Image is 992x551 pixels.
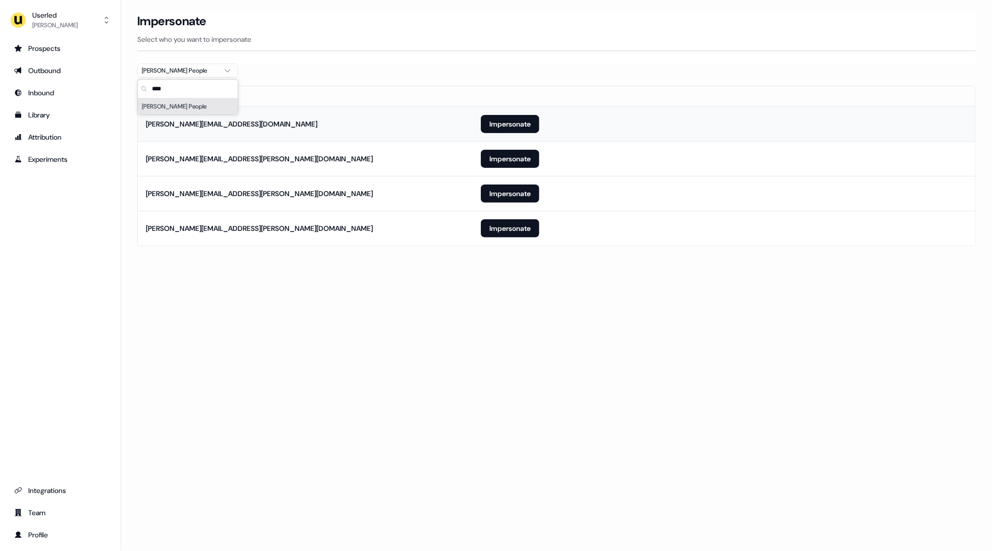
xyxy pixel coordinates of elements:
a: Go to attribution [8,129,113,145]
div: Inbound [14,88,106,98]
div: [PERSON_NAME][EMAIL_ADDRESS][DOMAIN_NAME] [146,119,317,129]
a: Go to prospects [8,40,113,56]
div: Userled [32,10,78,20]
div: Team [14,508,106,518]
a: Go to templates [8,107,113,123]
a: Go to experiments [8,151,113,167]
div: Prospects [14,43,106,53]
h3: Impersonate [137,14,206,29]
a: Go to integrations [8,482,113,499]
button: Impersonate [481,150,539,168]
div: Suggestions [138,98,238,114]
button: Impersonate [481,219,539,237]
div: Attribution [14,132,106,142]
a: Go to outbound experience [8,63,113,79]
button: Impersonate [481,185,539,203]
p: Select who you want to impersonate [137,34,976,44]
div: Profile [14,530,106,540]
button: [PERSON_NAME] People [137,64,238,78]
button: Userled[PERSON_NAME] [8,8,113,32]
th: Email [138,86,473,106]
button: Impersonate [481,115,539,133]
div: [PERSON_NAME] [32,20,78,30]
div: Experiments [14,154,106,164]
div: [PERSON_NAME] People [138,98,238,114]
a: Go to profile [8,527,113,543]
div: [PERSON_NAME][EMAIL_ADDRESS][PERSON_NAME][DOMAIN_NAME] [146,223,373,233]
a: Go to Inbound [8,85,113,101]
div: Library [14,110,106,120]
div: Outbound [14,66,106,76]
div: Integrations [14,485,106,496]
a: Go to team [8,505,113,521]
div: [PERSON_NAME][EMAIL_ADDRESS][PERSON_NAME][DOMAIN_NAME] [146,189,373,199]
div: [PERSON_NAME][EMAIL_ADDRESS][PERSON_NAME][DOMAIN_NAME] [146,154,373,164]
div: [PERSON_NAME] People [142,66,217,76]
